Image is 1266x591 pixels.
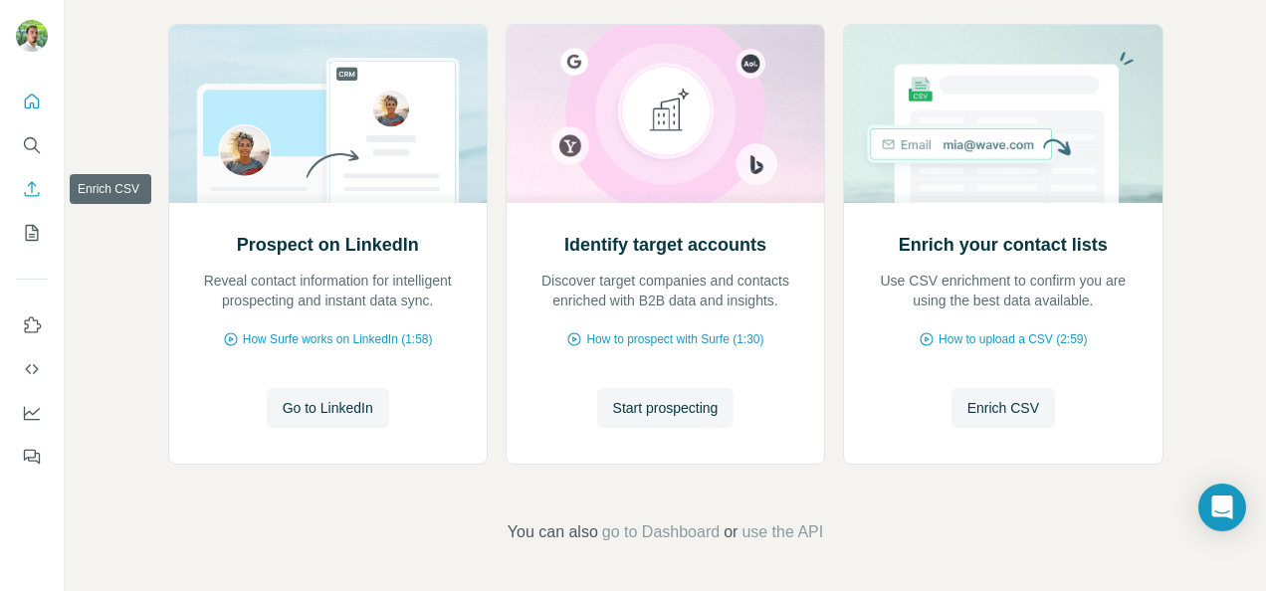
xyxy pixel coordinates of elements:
[1198,484,1246,531] div: Open Intercom Messenger
[16,351,48,387] button: Use Surfe API
[16,20,48,52] img: Avatar
[16,307,48,343] button: Use Surfe on LinkedIn
[189,271,467,310] p: Reveal contact information for intelligent prospecting and instant data sync.
[527,271,804,310] p: Discover target companies and contacts enriched with B2B data and insights.
[16,439,48,475] button: Feedback
[899,231,1108,259] h2: Enrich your contact lists
[951,388,1055,428] button: Enrich CSV
[508,520,598,544] span: You can also
[967,398,1039,418] span: Enrich CSV
[283,398,373,418] span: Go to LinkedIn
[597,388,735,428] button: Start prospecting
[16,215,48,251] button: My lists
[506,25,825,203] img: Identify target accounts
[939,330,1087,348] span: How to upload a CSV (2:59)
[613,398,719,418] span: Start prospecting
[237,231,419,259] h2: Prospect on LinkedIn
[16,395,48,431] button: Dashboard
[243,330,433,348] span: How Surfe works on LinkedIn (1:58)
[267,388,389,428] button: Go to LinkedIn
[602,520,720,544] button: go to Dashboard
[16,171,48,207] button: Enrich CSV
[864,271,1142,310] p: Use CSV enrichment to confirm you are using the best data available.
[843,25,1162,203] img: Enrich your contact lists
[168,25,488,203] img: Prospect on LinkedIn
[741,520,823,544] button: use the API
[564,231,766,259] h2: Identify target accounts
[16,127,48,163] button: Search
[724,520,738,544] span: or
[16,84,48,119] button: Quick start
[586,330,763,348] span: How to prospect with Surfe (1:30)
